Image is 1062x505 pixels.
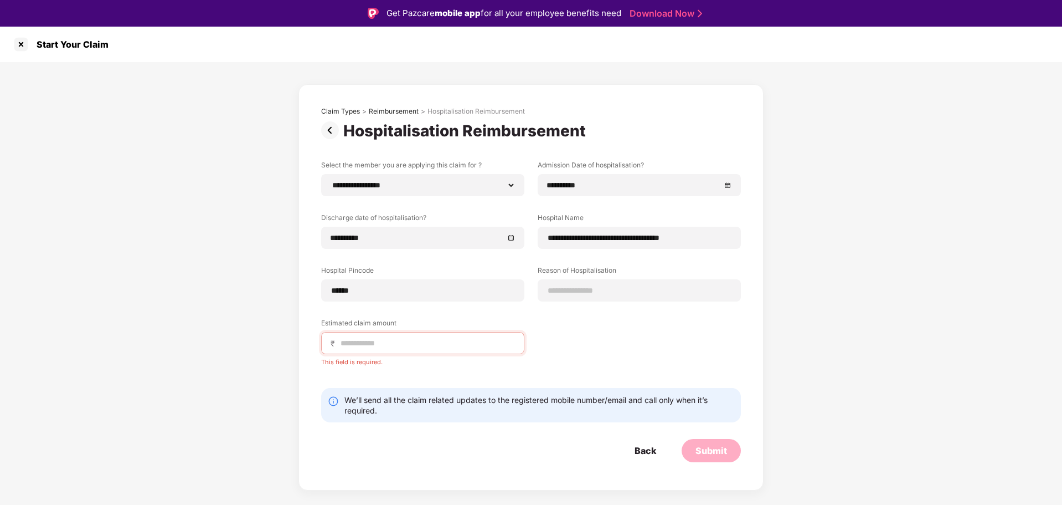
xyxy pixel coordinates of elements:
[328,396,339,407] img: svg+xml;base64,PHN2ZyBpZD0iSW5mby0yMHgyMCIgeG1sbnM9Imh0dHA6Ly93d3cudzMub3JnLzIwMDAvc3ZnIiB3aWR0aD...
[321,354,524,366] div: This field is required.
[635,445,656,457] div: Back
[321,107,360,116] div: Claim Types
[321,213,524,227] label: Discharge date of hospitalisation?
[362,107,367,116] div: >
[331,338,339,349] span: ₹
[321,266,524,279] label: Hospital Pincode
[321,121,343,139] img: svg+xml;base64,PHN2ZyBpZD0iUHJldi0zMngzMiIgeG1sbnM9Imh0dHA6Ly93d3cudzMub3JnLzIwMDAvc3ZnIiB3aWR0aD...
[344,395,734,416] div: We’ll send all the claim related updates to the registered mobile number/email and call only when...
[427,107,525,116] div: Hospitalisation Reimbursement
[435,8,481,18] strong: mobile app
[369,107,419,116] div: Reimbursement
[538,266,741,279] label: Reason of Hospitalisation
[343,121,590,140] div: Hospitalisation Reimbursement
[368,8,379,19] img: Logo
[695,445,727,457] div: Submit
[538,160,741,174] label: Admission Date of hospitalisation?
[630,8,699,19] a: Download Now
[698,8,702,19] img: Stroke
[30,39,109,50] div: Start Your Claim
[321,160,524,174] label: Select the member you are applying this claim for ?
[321,318,524,332] label: Estimated claim amount
[386,7,621,20] div: Get Pazcare for all your employee benefits need
[538,213,741,227] label: Hospital Name
[421,107,425,116] div: >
